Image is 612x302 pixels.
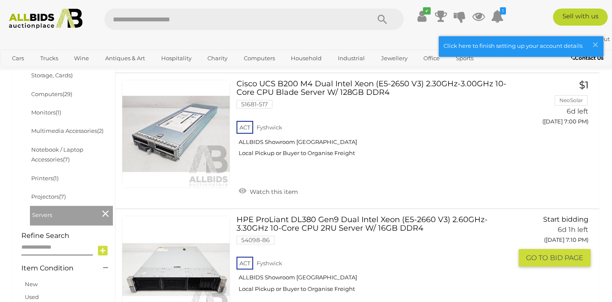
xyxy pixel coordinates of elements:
[59,193,66,200] span: (7)
[68,51,95,65] a: Wine
[243,216,512,299] a: HPE ProLiant DL380 Gen9 Dual Intel Xeon (E5-2660 V3) 2.60GHz-3.30GHz 10-Core CPU 2RU Server W/ 16...
[6,51,30,65] a: Cars
[202,51,233,65] a: Charity
[31,109,61,116] a: Monitors(1)
[500,7,506,15] i: 1
[243,80,512,163] a: Cisco UCS B200 M4 Dual Intel Xeon (E5-2650 V3) 2.30GHz-3.00GHz 10-Core CPU Blade Server W/ 128GB ...
[238,51,281,65] a: Computers
[571,55,603,61] b: Contact Us
[332,51,370,65] a: Industrial
[31,175,59,182] a: Printers(1)
[591,36,599,53] span: ×
[156,51,197,65] a: Hospitality
[450,51,479,65] a: Sports
[543,215,588,223] span: Start bidding
[63,156,70,163] span: (7)
[31,91,72,97] a: Computers(29)
[21,264,90,272] h4: Item Condition
[571,53,606,63] a: Contact Us
[31,146,83,163] a: Notebook / Laptop Accessories(7)
[582,35,584,42] span: |
[579,79,588,91] span: $1
[56,109,61,116] span: (1)
[31,127,103,134] a: Multimedia Accessories(2)
[53,175,59,182] span: (1)
[491,9,504,24] a: 1
[526,253,550,262] span: GO TO
[532,35,581,42] strong: Farmerjoe2902
[31,193,66,200] a: Projectors(7)
[35,51,64,65] a: Trucks
[423,7,431,15] i: ✔
[532,35,582,42] a: Farmerjoe2902
[285,51,327,65] a: Household
[361,9,404,30] button: Search
[25,281,38,287] a: New
[6,65,78,79] a: [GEOGRAPHIC_DATA]
[550,253,583,262] span: BID PAGE
[525,216,591,267] a: Start bidding 6d 1h left ([DATE] 7:10 PM) GO TOBID PAGE
[519,249,591,267] button: GO TOBID PAGE
[525,80,591,130] a: $1 NeoSolar 6d left ([DATE] 7:00 PM)
[553,9,608,26] a: Sell with us
[21,232,113,240] h4: Refine Search
[237,185,300,197] a: Watch this item
[5,9,87,29] img: Allbids.com.au
[62,91,72,97] span: (29)
[375,51,413,65] a: Jewellery
[416,9,429,24] a: ✔
[25,293,39,300] a: Used
[585,35,610,42] a: Sign Out
[418,51,445,65] a: Office
[248,188,298,196] span: Watch this item
[100,51,151,65] a: Antiques & Art
[97,127,103,134] span: (2)
[32,208,96,220] span: Servers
